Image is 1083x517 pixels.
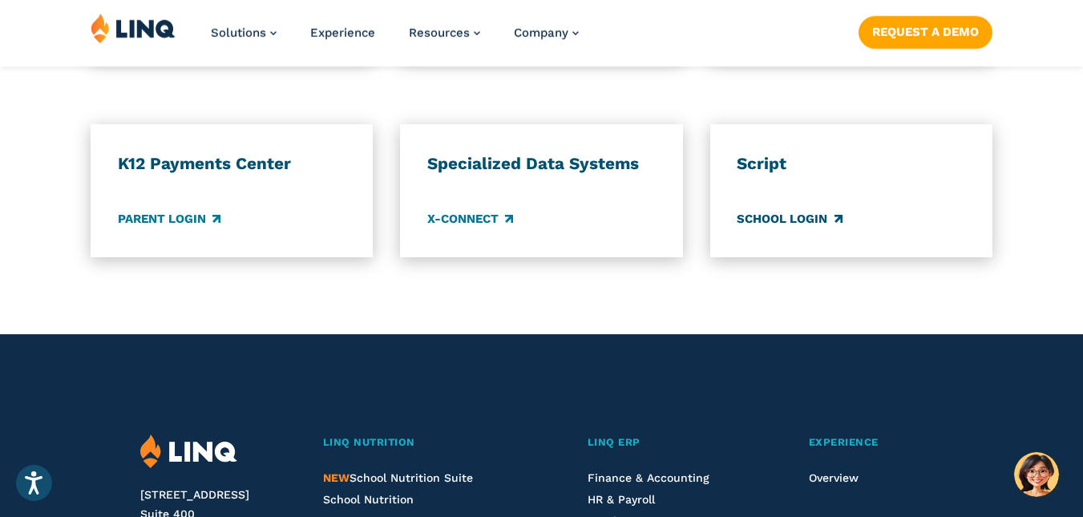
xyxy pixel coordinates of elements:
a: School Nutrition [323,493,414,506]
a: NEWSchool Nutrition Suite [323,471,473,484]
span: LINQ ERP [588,436,641,448]
a: Finance & Accounting [588,471,709,484]
a: Solutions [211,26,277,40]
a: Experience [310,26,375,40]
span: Company [514,26,568,40]
button: Hello, have a question? Let’s chat. [1014,452,1059,497]
a: Overview [809,471,859,484]
span: School Nutrition Suite [323,471,473,484]
a: Parent Login [118,211,220,228]
a: LINQ Nutrition [323,434,528,451]
span: Experience [809,436,879,448]
nav: Primary Navigation [211,13,579,66]
a: School Login [737,211,842,228]
nav: Button Navigation [859,13,992,48]
span: NEW [323,471,350,484]
a: Company [514,26,579,40]
a: X-Connect [427,211,513,228]
img: LINQ | K‑12 Software [91,13,176,43]
a: HR & Payroll [588,493,655,506]
span: Resources [409,26,470,40]
span: Solutions [211,26,266,40]
h3: K12 Payments Center [118,153,346,174]
a: Request a Demo [859,16,992,48]
span: LINQ Nutrition [323,436,415,448]
a: Resources [409,26,480,40]
a: Experience [809,434,943,451]
h3: Script [737,153,965,174]
h3: Specialized Data Systems [427,153,656,174]
img: LINQ | K‑12 Software [140,434,237,469]
a: LINQ ERP [588,434,750,451]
